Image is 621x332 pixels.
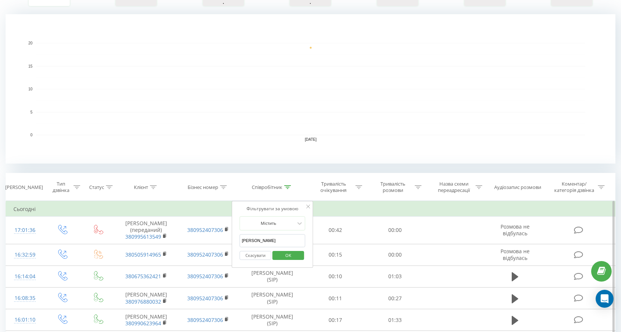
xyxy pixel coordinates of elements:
[187,316,223,323] a: 380952407306
[115,288,177,309] td: [PERSON_NAME]
[596,290,614,308] div: Open Intercom Messenger
[239,205,305,212] div: Фільтрувати за умовою
[13,248,37,262] div: 16:32:59
[365,288,425,309] td: 00:27
[239,309,306,331] td: [PERSON_NAME] (SIP)
[115,309,177,331] td: [PERSON_NAME]
[13,291,37,305] div: 16:08:35
[239,288,306,309] td: [PERSON_NAME] (SIP)
[239,251,271,260] button: Скасувати
[28,64,33,68] text: 15
[125,320,161,327] a: 380990623964
[272,251,304,260] button: OK
[305,137,317,142] text: [DATE]
[365,309,425,331] td: 01:33
[28,41,33,45] text: 20
[305,244,365,266] td: 00:15
[30,110,32,114] text: 5
[125,298,161,305] a: 380976880032
[187,251,223,258] a: 380952407306
[89,184,104,190] div: Статус
[501,223,530,237] span: Розмова не відбулась
[13,223,37,238] div: 17:01:36
[552,181,596,193] div: Коментар/категорія дзвінка
[365,217,425,244] td: 00:00
[28,87,33,91] text: 10
[434,181,474,193] div: Назва схеми переадресації
[6,14,615,164] svg: A chart.
[305,309,365,331] td: 00:17
[50,181,71,193] div: Тип дзвінка
[125,251,161,258] a: 380505914965
[365,266,425,287] td: 01:03
[278,249,299,261] span: OK
[501,248,530,261] span: Розмова не відбулась
[5,184,43,190] div: [PERSON_NAME]
[6,202,615,217] td: Сьогодні
[30,133,32,137] text: 0
[187,295,223,302] a: 380952407306
[305,288,365,309] td: 00:11
[134,184,148,190] div: Клієнт
[494,184,541,190] div: Аудіозапис розмови
[305,217,365,244] td: 00:42
[115,217,177,244] td: [PERSON_NAME] (переданий)
[239,266,306,287] td: [PERSON_NAME] (SIP)
[365,244,425,266] td: 00:00
[305,266,365,287] td: 00:10
[188,184,218,190] div: Бізнес номер
[125,273,161,280] a: 380675362421
[13,269,37,284] div: 16:14:04
[239,234,305,247] input: Введіть значення
[187,273,223,280] a: 380952407306
[125,233,161,240] a: 380995613549
[252,184,282,190] div: Співробітник
[373,181,413,193] div: Тривалість розмови
[187,226,223,233] a: 380952407306
[13,313,37,327] div: 16:01:10
[314,181,354,193] div: Тривалість очікування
